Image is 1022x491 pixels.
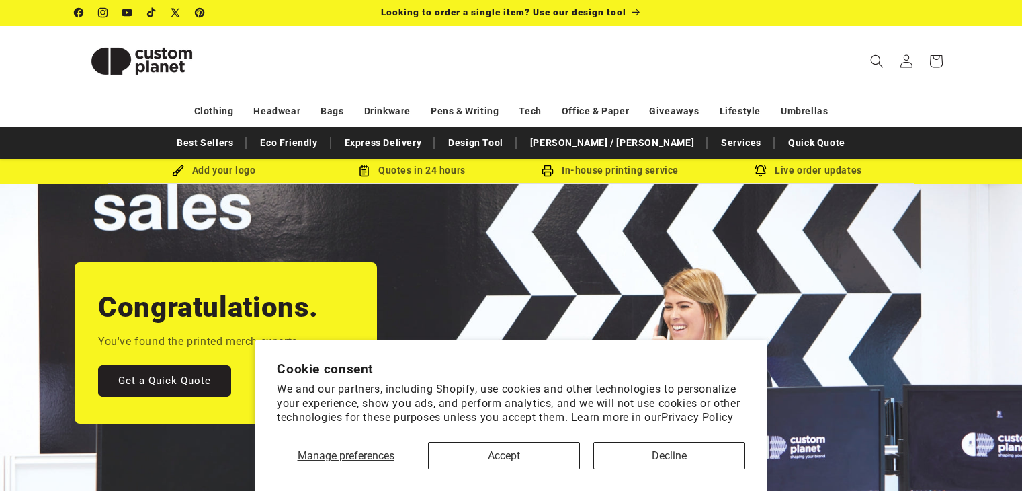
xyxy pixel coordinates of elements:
p: We and our partners, including Shopify, use cookies and other technologies to personalize your ex... [277,383,745,424]
a: Giveaways [649,100,699,123]
a: Custom Planet [69,26,214,96]
summary: Search [862,46,892,76]
a: Quick Quote [781,131,852,155]
div: Add your logo [115,162,313,179]
span: Manage preferences [298,449,394,462]
button: Accept [428,442,580,469]
a: Get a Quick Quote [98,365,231,397]
a: Clothing [194,100,234,123]
div: In-house printing service [511,162,710,179]
a: Express Delivery [338,131,429,155]
button: Decline [593,442,745,469]
a: Umbrellas [781,100,828,123]
a: Design Tool [441,131,510,155]
a: Lifestyle [720,100,761,123]
img: Custom Planet [75,31,209,91]
h2: Congratulations. [98,289,318,326]
button: Manage preferences [277,442,415,469]
a: Headwear [253,100,300,123]
a: Best Sellers [170,131,240,155]
a: Tech [519,100,541,123]
a: Drinkware [364,100,411,123]
p: You've found the printed merch experts. [98,332,300,352]
img: Brush Icon [172,165,184,177]
a: Pens & Writing [431,100,499,123]
a: Services [714,131,768,155]
a: Bags [321,100,343,123]
div: Live order updates [710,162,908,179]
iframe: Chat Widget [955,426,1022,491]
img: Order Updates Icon [358,165,370,177]
a: [PERSON_NAME] / [PERSON_NAME] [523,131,701,155]
a: Eco Friendly [253,131,324,155]
span: Looking to order a single item? Use our design tool [381,7,626,17]
h2: Cookie consent [277,361,745,377]
a: Privacy Policy [661,411,733,424]
a: Office & Paper [562,100,629,123]
img: Order updates [755,165,767,177]
img: In-house printing [542,165,554,177]
div: Quotes in 24 hours [313,162,511,179]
